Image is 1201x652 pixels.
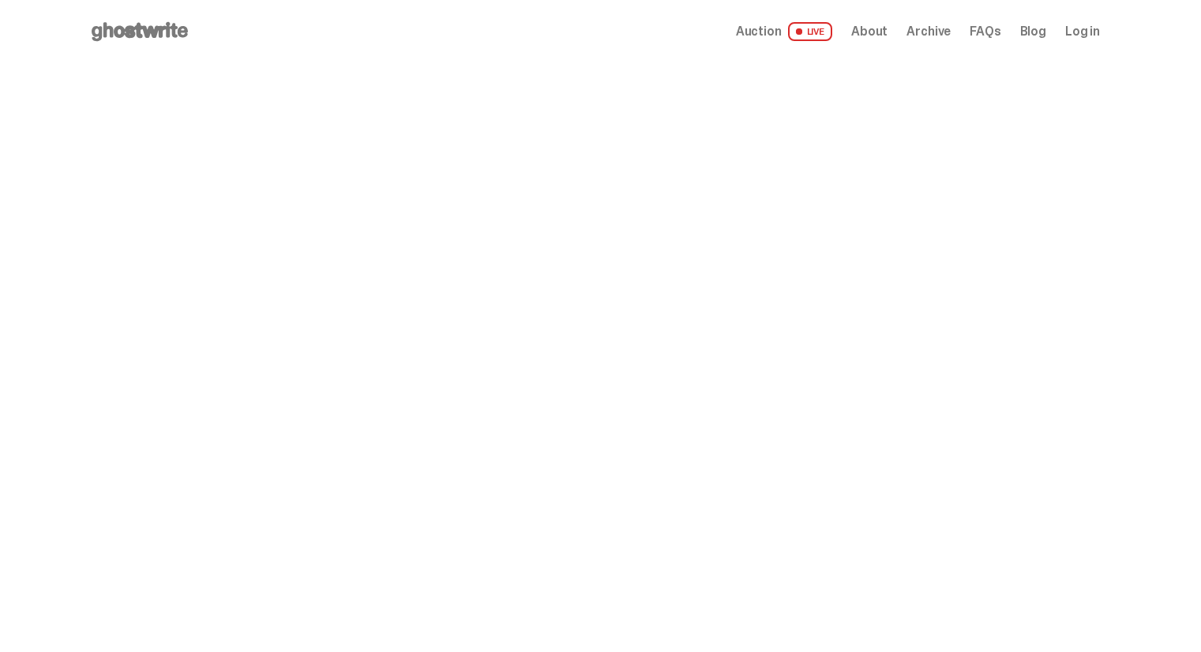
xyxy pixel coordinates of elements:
[788,22,833,41] span: LIVE
[736,22,832,41] a: Auction LIVE
[736,25,782,38] span: Auction
[970,25,1000,38] a: FAQs
[1020,25,1046,38] a: Blog
[906,25,951,38] a: Archive
[1065,25,1100,38] a: Log in
[851,25,888,38] a: About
